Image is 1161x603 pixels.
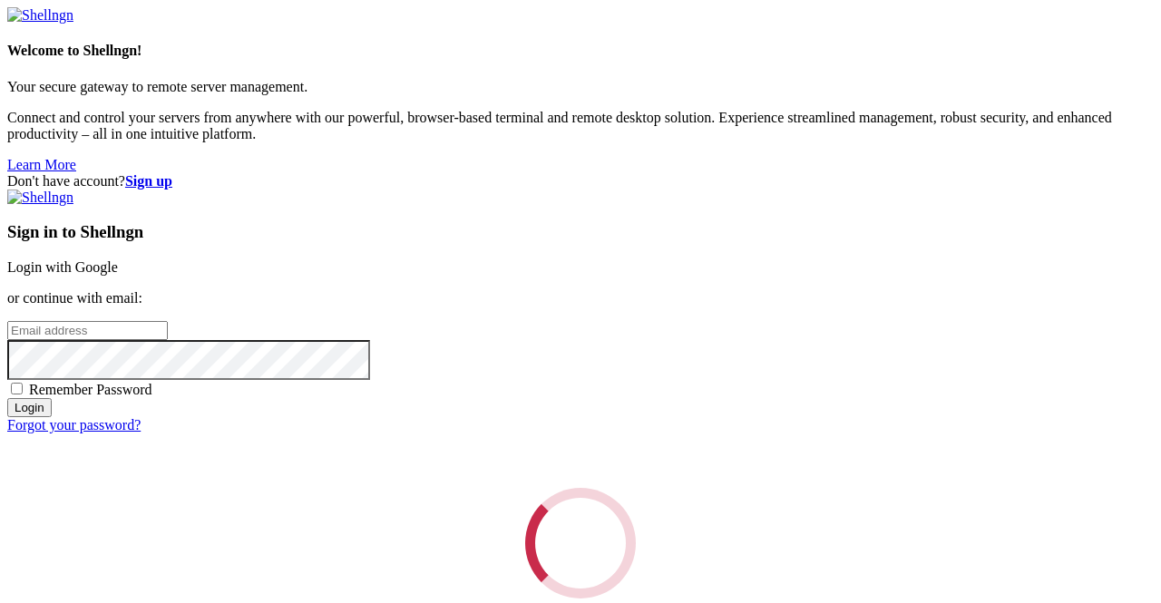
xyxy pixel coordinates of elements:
[125,173,172,189] a: Sign up
[7,43,1154,59] h4: Welcome to Shellngn!
[7,290,1154,306] p: or continue with email:
[525,488,636,598] div: Loading...
[7,417,141,433] a: Forgot your password?
[7,190,73,206] img: Shellngn
[7,259,118,275] a: Login with Google
[7,321,168,340] input: Email address
[7,157,76,172] a: Learn More
[7,110,1154,142] p: Connect and control your servers from anywhere with our powerful, browser-based terminal and remo...
[11,383,23,394] input: Remember Password
[7,398,52,417] input: Login
[7,222,1154,242] h3: Sign in to Shellngn
[29,382,152,397] span: Remember Password
[7,79,1154,95] p: Your secure gateway to remote server management.
[7,7,73,24] img: Shellngn
[7,173,1154,190] div: Don't have account?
